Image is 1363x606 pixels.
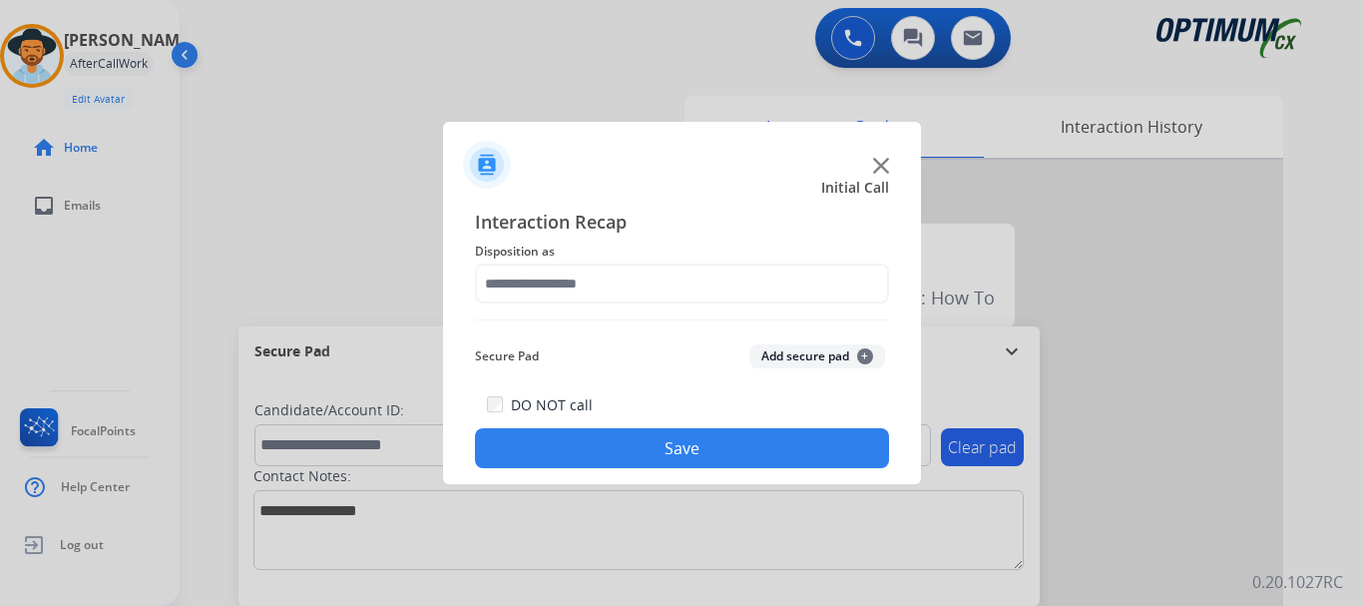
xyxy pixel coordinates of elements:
button: Add secure pad+ [749,344,885,368]
span: Initial Call [821,178,889,198]
span: + [857,348,873,364]
img: contact-recap-line.svg [475,319,889,320]
span: Disposition as [475,240,889,264]
img: contactIcon [463,141,511,189]
label: DO NOT call [511,395,593,415]
span: Interaction Recap [475,208,889,240]
span: Secure Pad [475,344,539,368]
p: 0.20.1027RC [1252,570,1343,594]
button: Save [475,428,889,468]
